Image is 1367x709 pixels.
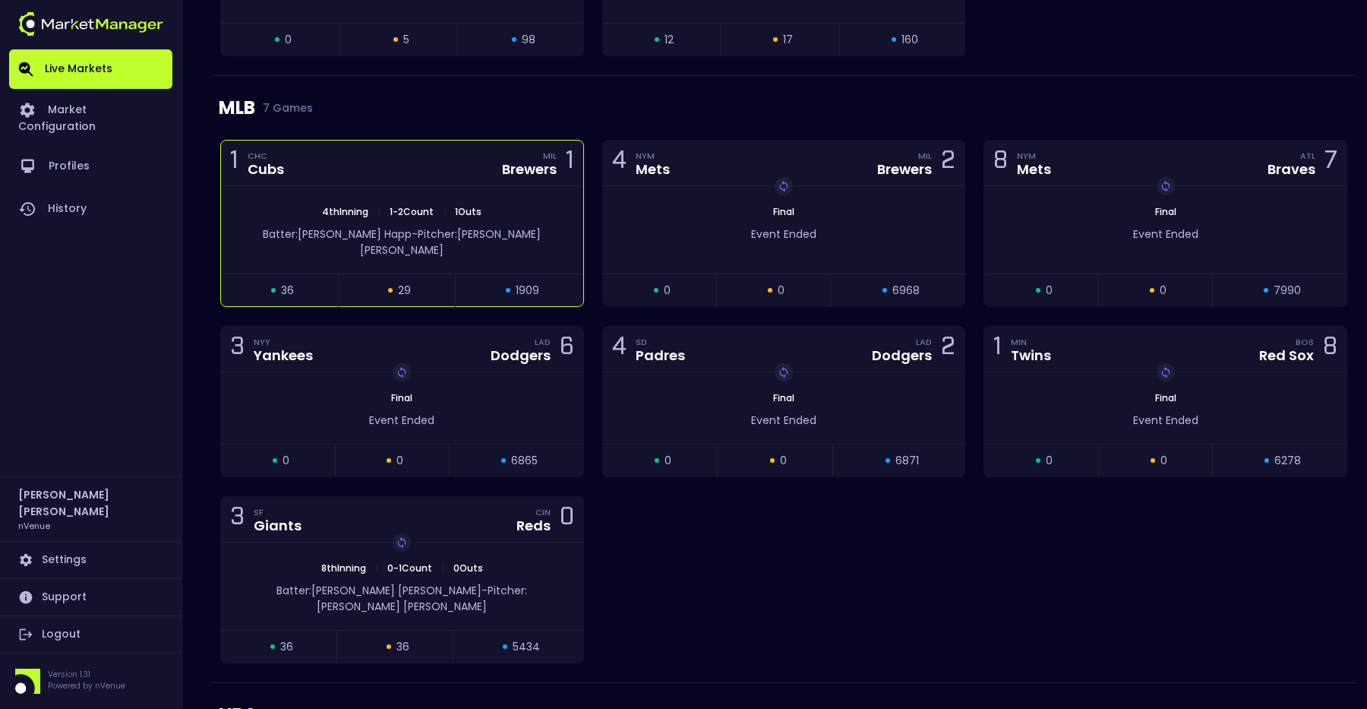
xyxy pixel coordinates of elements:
img: replayImg [778,366,790,378]
div: 2 [941,335,955,363]
span: 36 [280,639,293,655]
div: Brewers [877,163,932,176]
img: replayImg [1160,366,1172,378]
span: 29 [398,283,411,299]
div: Dodgers [491,349,551,362]
div: MLB [219,76,1349,140]
span: 0 [665,453,671,469]
h3: nVenue [18,520,50,531]
span: 0 [778,283,785,299]
span: 17 [783,32,793,48]
span: 0 [780,453,787,469]
span: Final [1151,391,1181,404]
a: Settings [9,542,172,578]
span: 1 - 2 Count [385,205,438,218]
span: Final [769,391,799,404]
div: SD [636,336,685,348]
div: 7 [1324,149,1337,177]
div: 1 [993,335,1002,363]
span: 7 Games [255,102,313,114]
span: 0 [1160,283,1167,299]
div: Dodgers [872,349,932,362]
span: 1909 [516,283,539,299]
span: 98 [522,32,535,48]
div: 8 [1323,335,1337,363]
div: Reds [516,519,551,533]
div: 2 [941,149,955,177]
span: 0 [1046,283,1053,299]
span: Pitcher: [PERSON_NAME] [PERSON_NAME] [317,583,527,614]
div: NYM [1017,150,1051,162]
a: Logout [9,616,172,653]
span: 4th Inning [317,205,373,218]
span: 6278 [1274,453,1301,469]
span: 6968 [892,283,920,299]
div: Twins [1011,349,1051,362]
div: 4 [612,149,627,177]
img: logo [18,12,163,36]
div: NYM [636,150,670,162]
span: 0 [396,453,403,469]
span: Event Ended [751,413,816,428]
span: Final [387,391,417,404]
span: 7990 [1274,283,1301,299]
span: Batter: [PERSON_NAME] [PERSON_NAME] [276,583,481,598]
div: LAD [535,336,551,348]
img: replayImg [396,366,408,378]
div: 3 [230,505,245,533]
div: Mets [1017,163,1051,176]
span: Batter: [PERSON_NAME] Happ [263,226,412,242]
a: History [9,188,172,230]
div: 0 [560,505,574,533]
span: 0 [664,283,671,299]
span: | [438,205,450,218]
div: 8 [993,149,1008,177]
div: SF [254,506,301,518]
span: Final [1151,205,1181,218]
span: - [481,583,488,598]
div: MIL [918,150,932,162]
div: LAD [916,336,932,348]
span: 36 [281,283,294,299]
span: Event Ended [1133,226,1198,242]
img: replayImg [396,536,408,549]
span: 0 [285,32,292,48]
span: 6871 [895,453,919,469]
span: 0 - 1 Count [383,562,437,574]
span: 0 Outs [449,562,488,574]
div: Padres [636,349,685,362]
a: Market Configuration [9,89,172,145]
span: 36 [396,639,409,655]
span: 0 [283,453,289,469]
span: Pitcher: [PERSON_NAME] [PERSON_NAME] [360,226,541,258]
div: ATL [1300,150,1315,162]
div: CIN [535,506,551,518]
div: MIN [1011,336,1051,348]
p: Powered by nVenue [48,680,125,692]
a: Profiles [9,145,172,188]
a: Live Markets [9,49,172,89]
h2: [PERSON_NAME] [PERSON_NAME] [18,486,163,520]
span: 0 [1160,453,1167,469]
div: BOS [1296,336,1314,348]
span: 1 Outs [450,205,486,218]
span: | [437,562,449,574]
div: 1 [230,149,238,177]
div: Cubs [248,163,284,176]
div: MIL [543,150,557,162]
div: Red Sox [1259,349,1314,362]
span: 6865 [511,453,538,469]
img: replayImg [778,180,790,192]
span: 5434 [513,639,540,655]
span: | [371,562,383,574]
span: 8th Inning [317,562,371,574]
span: 160 [901,32,918,48]
div: Braves [1268,163,1315,176]
div: Yankees [254,349,313,362]
span: Final [769,205,799,218]
div: Version 1.31Powered by nVenue [9,669,172,694]
div: 4 [612,335,627,363]
img: replayImg [1160,180,1172,192]
a: Support [9,579,172,616]
span: 5 [403,32,409,48]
